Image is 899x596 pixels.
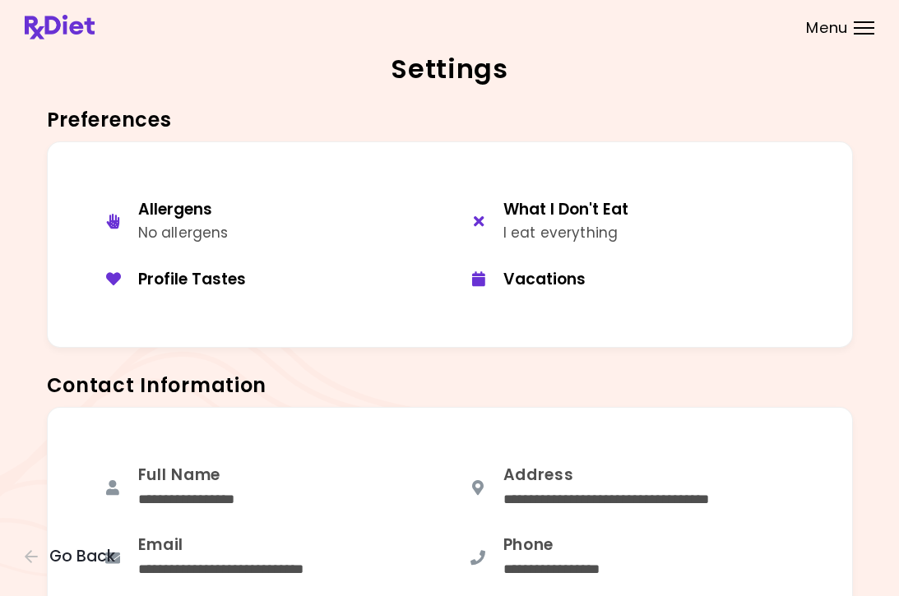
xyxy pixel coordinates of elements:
[47,372,853,399] h3: Contact Information
[450,257,815,303] button: Vacations
[85,187,450,257] button: AllergensNo allergens
[85,257,450,303] button: Profile Tastes
[450,187,815,257] button: What I Don't EatI eat everything
[25,15,95,39] img: RxDiet
[503,465,709,486] div: Address
[503,270,803,290] div: Vacations
[138,270,438,290] div: Profile Tastes
[806,21,848,35] span: Menu
[503,535,600,556] div: Phone
[503,200,628,220] div: What I Don't Eat
[25,56,874,82] h2: Settings
[503,222,628,244] div: I eat everything
[49,547,115,566] span: Go Back
[138,222,229,244] div: No allergens
[25,547,123,566] button: Go Back
[138,465,234,486] div: Full Name
[47,107,853,133] h3: Preferences
[138,535,304,556] div: Email
[138,200,229,220] div: Allergens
